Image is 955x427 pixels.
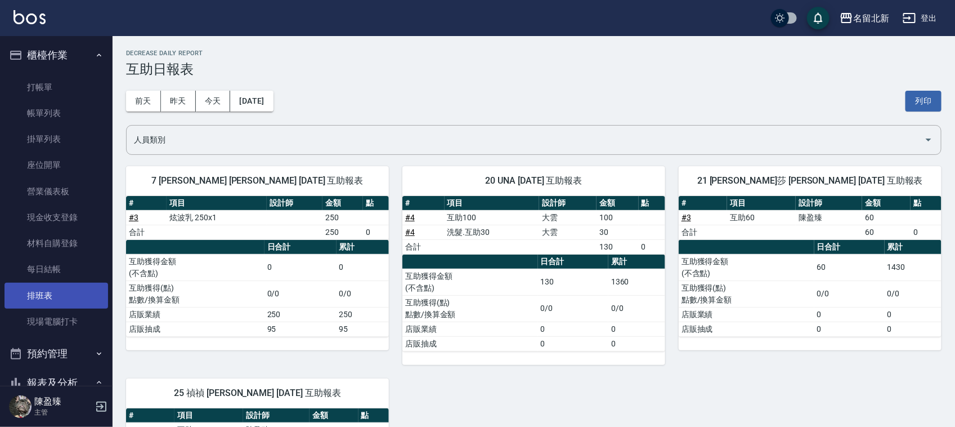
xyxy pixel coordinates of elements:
[679,322,814,336] td: 店販抽成
[196,91,231,112] button: 今天
[402,322,538,336] td: 店販業績
[911,196,941,211] th: 點
[445,196,540,211] th: 項目
[679,240,941,337] table: a dense table
[539,225,597,239] td: 大雲
[402,295,538,322] td: 互助獲得(點) 點數/換算金額
[5,41,108,70] button: 櫃檯作業
[264,281,337,307] td: 0/0
[402,239,445,254] td: 合計
[885,254,941,281] td: 1430
[814,240,885,255] th: 日合計
[126,61,941,77] h3: 互助日報表
[608,336,665,351] td: 0
[402,196,445,211] th: #
[416,175,652,186] span: 20 UNA [DATE] 互助報表
[264,307,337,322] td: 250
[679,196,727,211] th: #
[608,295,665,322] td: 0/0
[898,8,941,29] button: 登出
[126,408,174,423] th: #
[243,408,310,423] th: 設計師
[126,254,264,281] td: 互助獲得金額 (不含點)
[337,322,389,336] td: 95
[862,196,911,211] th: 金額
[639,239,665,254] td: 0
[9,395,32,418] img: Person
[538,255,608,269] th: 日合計
[161,91,196,112] button: 昨天
[807,7,830,29] button: save
[796,196,862,211] th: 設計師
[5,256,108,282] a: 每日結帳
[126,240,389,337] table: a dense table
[727,196,796,211] th: 項目
[310,408,358,423] th: 金額
[402,255,665,352] table: a dense table
[126,281,264,307] td: 互助獲得(點) 點數/換算金額
[337,307,389,322] td: 250
[814,281,885,307] td: 0/0
[814,254,885,281] td: 60
[679,307,814,322] td: 店販業績
[5,152,108,178] a: 座位開單
[174,408,243,423] th: 項目
[167,196,267,211] th: 項目
[597,239,639,254] td: 130
[140,388,375,399] span: 25 禎禎 [PERSON_NAME] [DATE] 互助報表
[639,196,665,211] th: 點
[140,175,375,186] span: 7 [PERSON_NAME] [PERSON_NAME] [DATE] 互助報表
[402,269,538,295] td: 互助獲得金額 (不含點)
[405,213,415,222] a: #4
[5,339,108,368] button: 預約管理
[681,213,691,222] a: #3
[539,196,597,211] th: 設計師
[337,281,389,307] td: 0/0
[126,322,264,336] td: 店販抽成
[5,179,108,204] a: 營業儀表板
[402,196,665,255] table: a dense table
[337,240,389,255] th: 累計
[167,210,267,225] td: 炫波乳 250x1
[358,408,389,423] th: 點
[885,240,941,255] th: 累計
[14,10,46,24] img: Logo
[5,126,108,152] a: 掛單列表
[885,322,941,336] td: 0
[597,196,639,211] th: 金額
[679,281,814,307] td: 互助獲得(點) 點數/換算金額
[679,225,727,239] td: 合計
[679,254,814,281] td: 互助獲得金額 (不含點)
[905,91,941,112] button: 列印
[126,196,389,240] table: a dense table
[129,213,138,222] a: #3
[363,196,389,211] th: 點
[796,210,862,225] td: 陳盈臻
[322,196,363,211] th: 金額
[597,210,639,225] td: 100
[853,11,889,25] div: 名留北新
[5,283,108,309] a: 排班表
[920,131,938,149] button: Open
[539,210,597,225] td: 大雲
[264,322,337,336] td: 95
[322,210,363,225] td: 250
[230,91,273,112] button: [DATE]
[267,196,322,211] th: 設計師
[679,196,941,240] table: a dense table
[445,210,540,225] td: 互助100
[692,175,928,186] span: 21 [PERSON_NAME]莎 [PERSON_NAME] [DATE] 互助報表
[885,281,941,307] td: 0/0
[885,307,941,322] td: 0
[131,130,920,150] input: 人員名稱
[5,368,108,398] button: 報表及分析
[608,269,665,295] td: 1360
[34,407,92,417] p: 主管
[911,225,941,239] td: 0
[608,322,665,336] td: 0
[538,269,608,295] td: 130
[126,91,161,112] button: 前天
[862,225,911,239] td: 60
[5,204,108,230] a: 現金收支登錄
[814,307,885,322] td: 0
